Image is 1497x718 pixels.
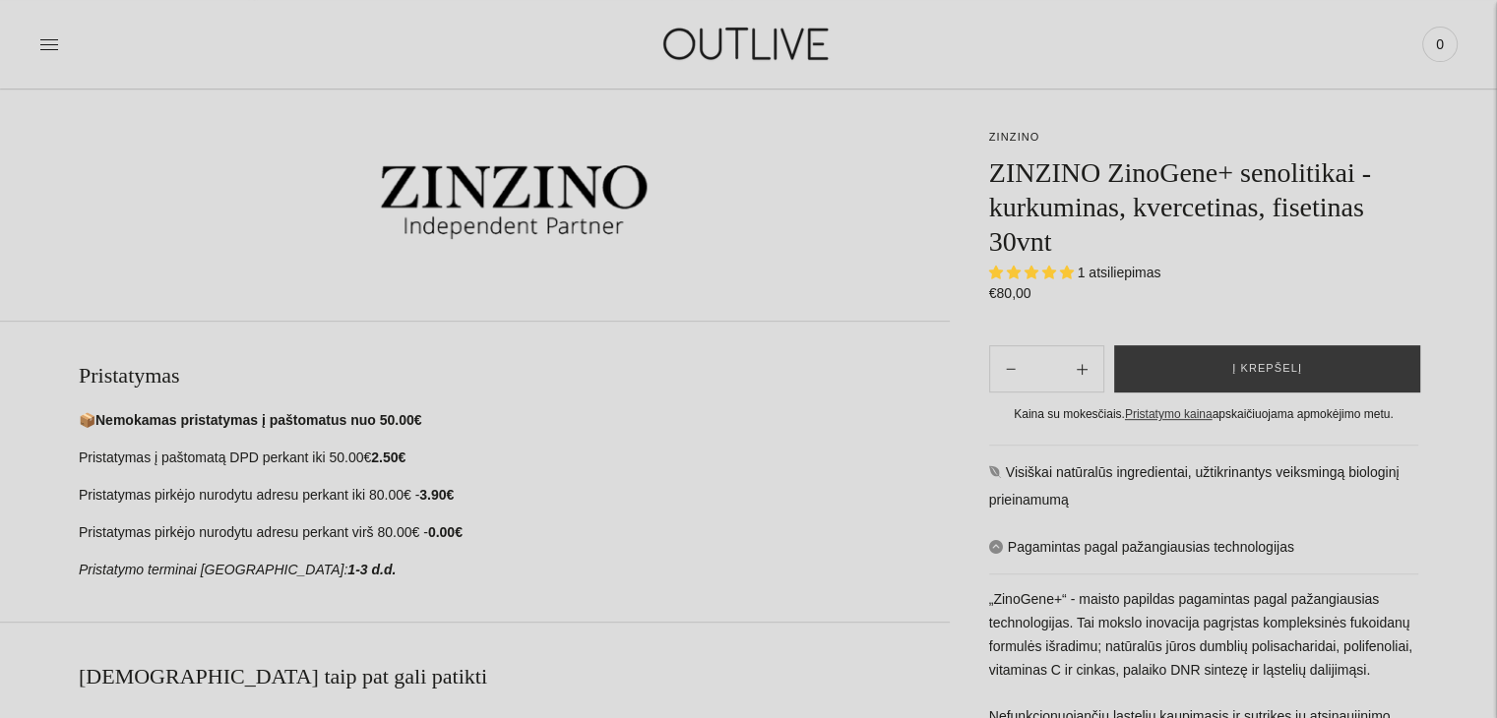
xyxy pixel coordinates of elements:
[1232,359,1302,379] span: Į krepšelį
[1125,407,1213,421] a: Pristatymo kaina
[625,10,871,78] img: OUTLIVE
[989,155,1418,259] h1: ZINZINO ZinoGene+ senolitikai - kurkuminas, kvercetinas, fisetinas 30vnt
[1078,265,1161,280] span: 1 atsiliepimas
[1061,345,1103,392] button: Subtract product quantity
[79,409,950,433] p: 📦
[1422,23,1458,66] a: 0
[79,662,950,691] h2: [DEMOGRAPHIC_DATA] taip pat gali patikti
[989,131,1040,143] a: ZINZINO
[371,449,405,465] strong: 2.50€
[79,521,950,545] p: Pristatymas pirkėjo nurodytu adresu perkant virš 80.00€ -
[428,524,463,540] strong: 0.00€
[989,265,1078,280] span: 5.00 stars
[347,562,396,577] strong: 1-3 d.d.
[990,345,1031,392] button: Add product quantity
[79,484,950,508] p: Pristatymas pirkėjo nurodytu adresu perkant iki 80.00€ -
[95,412,421,428] strong: Nemokamas pristatymas į paštomatus nuo 50.00€
[1114,345,1420,392] button: Į krepšelį
[419,487,454,503] strong: 3.90€
[989,285,1031,301] span: €80,00
[79,447,950,470] p: Pristatymas į paštomatą DPD perkant iki 50.00€
[1426,30,1454,58] span: 0
[989,404,1418,425] div: Kaina su mokesčiais. apskaičiuojama apmokėjimo metu.
[1031,355,1061,384] input: Product quantity
[79,361,950,390] h2: Pristatymas
[79,562,347,577] em: Pristatymo terminai [GEOGRAPHIC_DATA]:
